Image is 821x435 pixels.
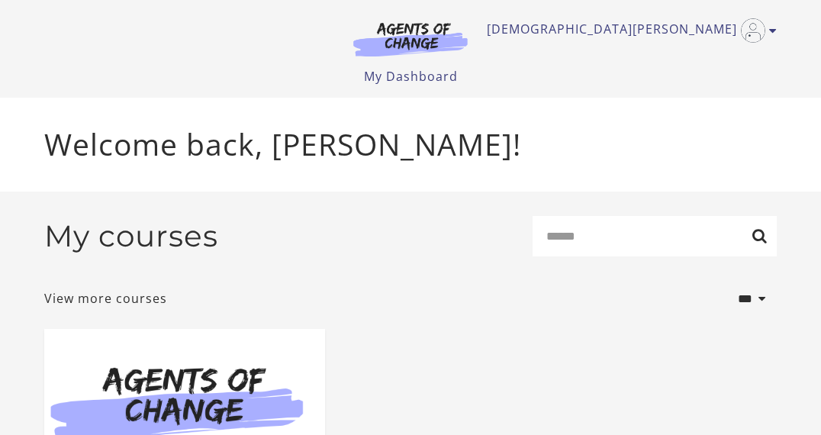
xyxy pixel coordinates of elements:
a: Toggle menu [487,18,769,43]
p: Welcome back, [PERSON_NAME]! [44,122,777,167]
img: Agents of Change Logo [337,21,484,56]
a: View more courses [44,289,167,308]
h2: My courses [44,218,218,254]
a: My Dashboard [364,68,458,85]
